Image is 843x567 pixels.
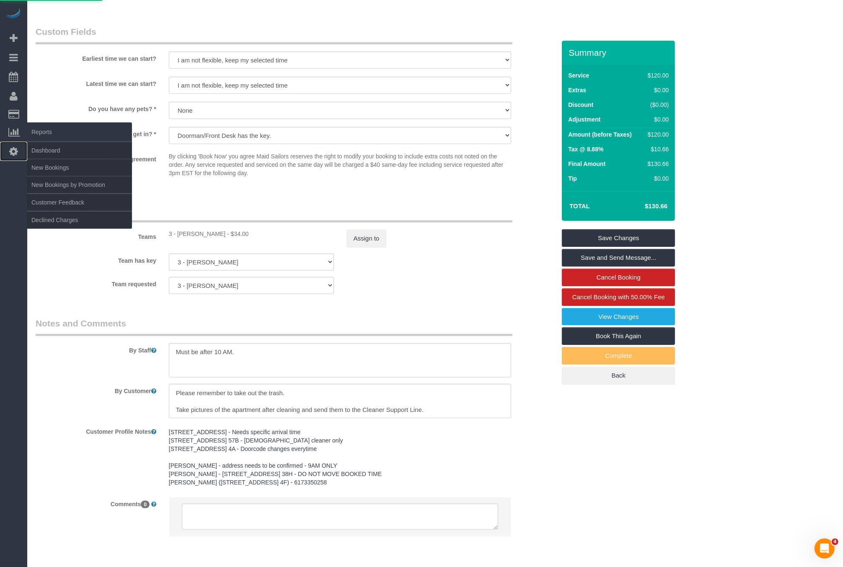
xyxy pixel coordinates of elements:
[569,48,671,57] h3: Summary
[562,308,675,326] a: View Changes
[27,142,132,159] a: Dashboard
[169,152,512,177] p: By clicking 'Book Now' you agree Maid Sailors reserves the right to modify your booking to includ...
[5,8,22,20] img: Automaid Logo
[644,130,669,139] div: $120.00
[562,327,675,345] a: Book This Again
[644,101,669,109] div: ($0.00)
[27,142,132,229] ul: Reports
[815,539,835,559] iframe: Intercom live chat
[27,194,132,211] a: Customer Feedback
[832,539,838,545] span: 4
[568,86,586,94] label: Extras
[27,212,132,228] a: Declined Charges
[169,428,512,487] pre: [STREET_ADDRESS] - Needs specific arrival time [STREET_ADDRESS] 57B - [DEMOGRAPHIC_DATA] cleaner ...
[644,71,669,80] div: $120.00
[568,115,600,124] label: Adjustment
[29,277,163,288] label: Team requested
[572,293,665,300] span: Cancel Booking with 50.00% Fee
[169,230,334,238] div: 2 hours x $17.00/hour
[562,269,675,286] a: Cancel Booking
[568,71,589,80] label: Service
[347,230,387,247] button: Assign to
[29,52,163,63] label: Earliest time we can start?
[568,145,603,153] label: Tax @ 8.88%
[644,115,669,124] div: $0.00
[29,77,163,88] label: Latest time we can start?
[29,254,163,265] label: Team has key
[36,317,512,336] legend: Notes and Comments
[620,203,667,210] h4: $130.66
[29,343,163,355] label: By Staff
[27,176,132,193] a: New Bookings by Promotion
[29,230,163,241] label: Teams
[644,174,669,183] div: $0.00
[644,145,669,153] div: $10.66
[27,122,132,142] span: Reports
[141,501,150,508] span: 0
[562,367,675,384] a: Back
[27,159,132,176] a: New Bookings
[568,160,605,168] label: Final Amount
[562,249,675,267] a: Save and Send Message...
[562,229,675,247] a: Save Changes
[644,86,669,94] div: $0.00
[36,26,512,44] legend: Custom Fields
[568,101,593,109] label: Discount
[29,384,163,395] label: By Customer
[562,288,675,306] a: Cancel Booking with 50.00% Fee
[29,425,163,436] label: Customer Profile Notes
[569,202,590,210] strong: Total
[568,174,577,183] label: Tip
[644,160,669,168] div: $130.66
[29,102,163,113] label: Do you have any pets? *
[568,130,631,139] label: Amount (before Taxes)
[36,204,512,223] legend: Assign Teams
[29,497,163,508] label: Comments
